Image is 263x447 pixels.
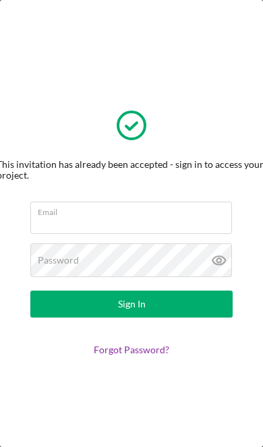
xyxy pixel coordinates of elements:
a: Forgot Password? [94,344,169,355]
div: Sign In [118,291,146,318]
label: Email [38,202,232,217]
label: Password [38,255,79,266]
button: Sign In [30,291,233,318]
